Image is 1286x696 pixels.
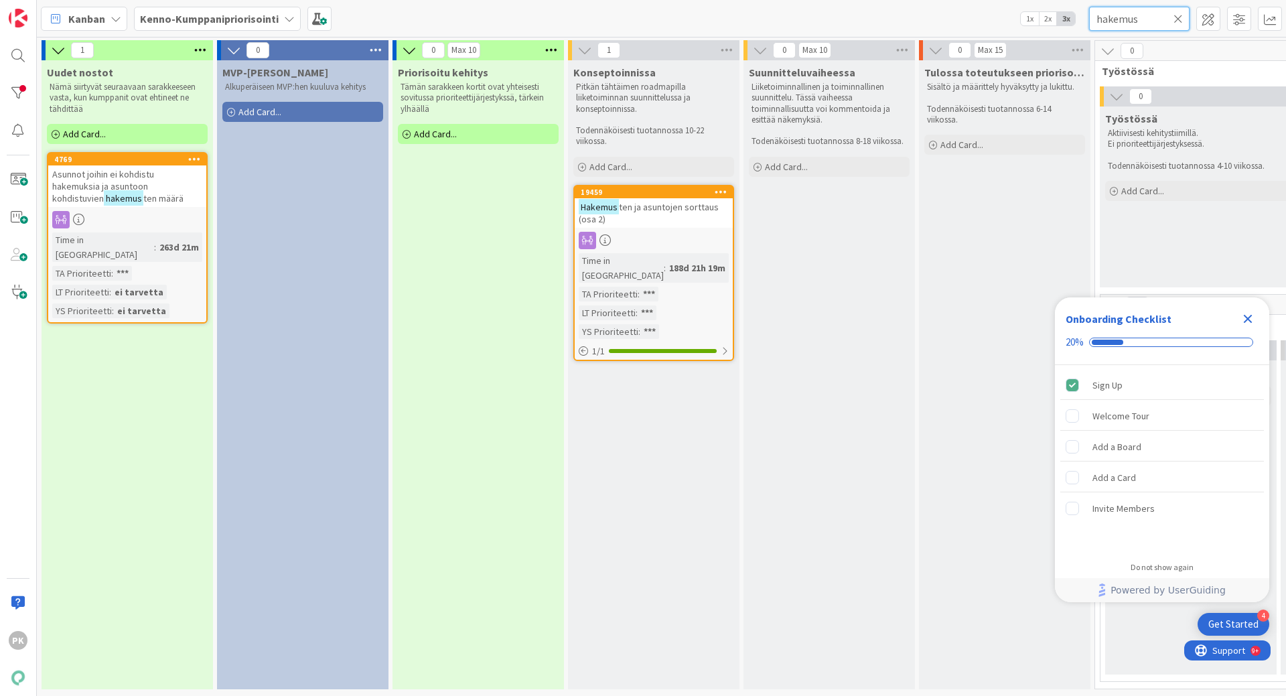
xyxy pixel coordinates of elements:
img: avatar [9,669,27,687]
span: 1 [597,42,620,58]
div: Welcome Tour is incomplete. [1060,401,1264,431]
div: Onboarding Checklist [1066,311,1171,327]
mark: hakemus [104,190,143,206]
p: Todennäköisesti tuotannossa 10-22 viikossa. [576,125,731,147]
span: Tulossa toteutukseen priorisoituna [924,66,1085,79]
div: YS Prioriteetti [52,303,112,318]
span: : [664,261,666,275]
div: YS Prioriteetti [579,324,638,339]
div: TA Prioriteetti [579,287,638,301]
div: 9+ [68,5,74,16]
div: 4769 [48,153,206,165]
div: Checklist progress: 20% [1066,336,1259,348]
div: ei tarvetta [111,285,167,299]
span: 1 [71,42,94,58]
span: 0 [773,42,796,58]
span: Add Card... [238,106,281,118]
div: Open Get Started checklist, remaining modules: 4 [1198,613,1269,636]
a: 4769Asunnot joihin ei kohdistu hakemuksia ja asuntoon kohdistuvienhakemusten määräTime in [GEOGRA... [47,152,208,324]
a: Powered by UserGuiding [1062,578,1263,602]
span: Add Card... [765,161,808,173]
span: 1 / 1 [592,344,605,358]
div: Checklist items [1055,365,1269,553]
div: TA Prioriteetti [52,266,111,281]
div: Sign Up is complete. [1060,370,1264,400]
span: Uudet nostot [47,66,113,79]
div: LT Prioriteetti [52,285,109,299]
div: 188d 21h 19m [666,261,729,275]
div: 19459Hakemusten ja asuntojen sorttaus (osa 2) [575,186,733,228]
span: Add Card... [589,161,632,173]
div: Add a Board [1092,439,1141,455]
div: 20% [1066,336,1084,348]
span: Add Card... [63,128,106,140]
div: Footer [1055,578,1269,602]
p: Todennäköisesti tuotannossa 6-14 viikossa. [927,104,1082,126]
div: 4 [1257,610,1269,622]
div: ei tarvetta [114,303,169,318]
span: Add Card... [940,139,983,151]
span: : [111,266,113,281]
span: : [154,240,156,255]
span: Priorisoitu kehitys [398,66,488,79]
span: : [638,324,640,339]
span: 0 [1129,88,1152,105]
div: Max 10 [802,47,827,54]
p: Tämän sarakkeen kortit ovat yhteisesti sovitussa prioriteettijärjestykssä, tärkein ylhäällä [401,82,556,115]
img: Visit kanbanzone.com [9,9,27,27]
span: : [109,285,111,299]
div: Get Started [1208,618,1259,631]
span: MVP-Kehitys [222,66,328,79]
div: 263d 21m [156,240,202,255]
span: 1x [1021,12,1039,25]
div: Close Checklist [1237,308,1259,330]
div: LT Prioriteetti [579,305,636,320]
span: : [638,287,640,301]
span: Add Card... [414,128,457,140]
div: Invite Members [1092,500,1155,516]
span: 0 [1126,297,1149,313]
span: ten ja asuntojen sorttaus (osa 2) [579,201,719,225]
span: 0 [422,42,445,58]
input: Quick Filter... [1089,7,1190,31]
p: Pitkän tähtäimen roadmapilla liiketoiminnan suunnittelussa ja konseptoinnissa. [576,82,731,115]
span: 0 [948,42,971,58]
div: PK [9,631,27,650]
p: Liiketoiminnallinen ja toiminnallinen suunnittelu. Tässä vaiheessa toiminnallisuutta voi kommento... [752,82,907,125]
div: Time in [GEOGRAPHIC_DATA] [579,253,664,283]
span: : [636,305,638,320]
div: Invite Members is incomplete. [1060,494,1264,523]
div: 1/1 [575,343,733,360]
span: 2x [1039,12,1057,25]
div: Sign Up [1092,377,1123,393]
span: Konseptoinnissa [573,66,656,79]
span: Asunnot joihin ei kohdistu hakemuksia ja asuntoon kohdistuvien [52,168,154,204]
div: Checklist Container [1055,297,1269,602]
span: ten määrä [143,192,184,204]
div: 4769Asunnot joihin ei kohdistu hakemuksia ja asuntoon kohdistuvienhakemusten määrä [48,153,206,207]
a: 19459Hakemusten ja asuntojen sorttaus (osa 2)Time in [GEOGRAPHIC_DATA]:188d 21h 19mTA Prioriteett... [573,185,734,361]
div: Do not show again [1131,562,1194,573]
div: Welcome Tour [1092,408,1149,424]
div: 4769 [54,155,206,164]
p: Sisältö ja määrittely hyväksytty ja lukittu. [927,82,1082,92]
div: Add a Card [1092,470,1136,486]
mark: Hakemus [579,199,619,214]
span: Support [28,2,61,18]
div: Max 15 [978,47,1003,54]
p: Alkuperäiseen MVP:hen kuuluva kehitys [225,82,380,92]
div: Add a Board is incomplete. [1060,432,1264,462]
div: Add a Card is incomplete. [1060,463,1264,492]
span: Kanban [68,11,105,27]
div: 19459 [575,186,733,198]
span: Powered by UserGuiding [1111,582,1226,598]
span: 0 [246,42,269,58]
span: 3x [1057,12,1075,25]
p: Nämä siirtyvät seuraavaan sarakkeeseen vasta, kun kumppanit ovat ehtineet ne tähdittää [50,82,205,115]
span: : [112,303,114,318]
div: Time in [GEOGRAPHIC_DATA] [52,232,154,262]
span: 0 [1121,43,1143,59]
span: Suunnitteluvaiheessa [749,66,855,79]
span: Add Card... [1121,185,1164,197]
span: Työstössä [1105,112,1157,125]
